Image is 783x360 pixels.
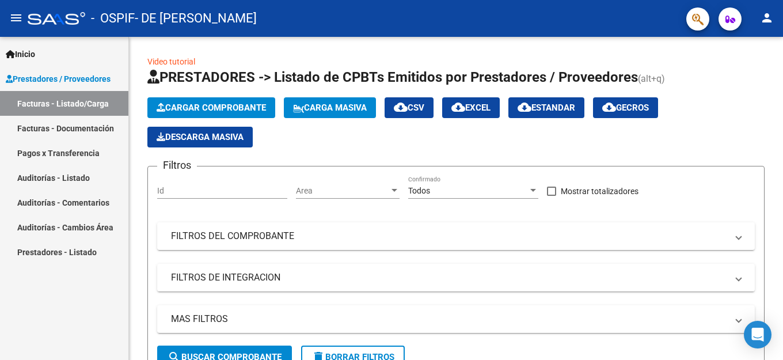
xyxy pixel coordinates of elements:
button: Gecros [593,97,658,118]
mat-icon: cloud_download [518,100,531,114]
button: Carga Masiva [284,97,376,118]
mat-expansion-panel-header: MAS FILTROS [157,305,755,333]
span: Prestadores / Proveedores [6,73,111,85]
button: EXCEL [442,97,500,118]
span: EXCEL [451,103,491,113]
button: Descarga Masiva [147,127,253,147]
mat-panel-title: MAS FILTROS [171,313,727,325]
span: Todos [408,186,430,195]
mat-expansion-panel-header: FILTROS DEL COMPROBANTE [157,222,755,250]
button: Estandar [508,97,584,118]
span: - OSPIF [91,6,135,31]
mat-icon: person [760,11,774,25]
mat-panel-title: FILTROS DE INTEGRACION [171,271,727,284]
span: Mostrar totalizadores [561,184,638,198]
mat-expansion-panel-header: FILTROS DE INTEGRACION [157,264,755,291]
span: Cargar Comprobante [157,103,266,113]
span: Inicio [6,48,35,60]
span: CSV [394,103,424,113]
h3: Filtros [157,157,197,173]
button: Cargar Comprobante [147,97,275,118]
mat-icon: cloud_download [451,100,465,114]
span: - DE [PERSON_NAME] [135,6,257,31]
span: Estandar [518,103,575,113]
span: PRESTADORES -> Listado de CPBTs Emitidos por Prestadores / Proveedores [147,69,638,85]
mat-icon: cloud_download [602,100,616,114]
span: Carga Masiva [293,103,367,113]
mat-icon: menu [9,11,23,25]
button: CSV [385,97,434,118]
mat-panel-title: FILTROS DEL COMPROBANTE [171,230,727,242]
div: Open Intercom Messenger [744,321,771,348]
mat-icon: cloud_download [394,100,408,114]
span: Descarga Masiva [157,132,244,142]
span: Gecros [602,103,649,113]
span: Area [296,186,389,196]
app-download-masive: Descarga masiva de comprobantes (adjuntos) [147,127,253,147]
a: Video tutorial [147,57,195,66]
span: (alt+q) [638,73,665,84]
